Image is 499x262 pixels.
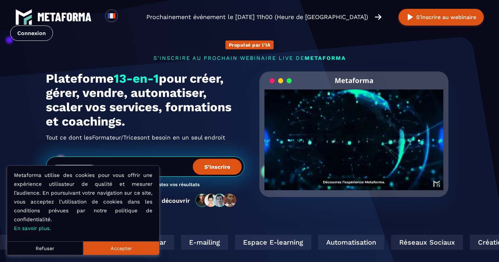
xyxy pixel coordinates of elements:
img: loading [270,78,292,84]
button: S’inscrire [193,159,242,175]
img: logo [15,9,32,26]
img: arrow-right [375,13,382,21]
p: Metaforma utilise des cookies pour vous offrir une expérience utilisateur de qualité et mesurer l... [14,171,152,233]
p: s'inscrire au prochain webinaire live de [46,55,453,61]
img: community-people [193,193,239,208]
button: S’inscrire au webinaire [399,9,484,26]
span: 13-en-1 [114,71,159,86]
a: Connexion [10,26,53,41]
button: Refuser [7,241,83,255]
button: Accepter [83,241,159,255]
input: Search for option [124,13,129,21]
p: Prochainement événement le [DATE] 11h00 (Heure de [GEOGRAPHIC_DATA]) [146,12,368,22]
span: METAFORMA [304,55,346,61]
h1: Plateforme pour créer, gérer, vendre, automatiser, scaler vos services, formations et coachings. [46,71,244,129]
img: play [406,13,414,21]
div: Search for option [118,10,134,24]
div: Réseaux Sociaux [375,235,447,250]
video: Your browser does not support the video tag. [264,89,443,179]
div: Espace E-learning [219,235,296,250]
div: Automatisation [302,235,369,250]
span: Formateur/Trices [92,132,140,143]
a: En savoir plus. [14,225,51,231]
h2: Metaforma [335,71,373,89]
h3: Boostez vos résultats [150,182,200,188]
div: E-mailing [165,235,212,250]
h2: Tout ce dont les ont besoin en un seul endroit [46,132,244,143]
img: fr [107,12,116,20]
img: logo [37,13,92,21]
